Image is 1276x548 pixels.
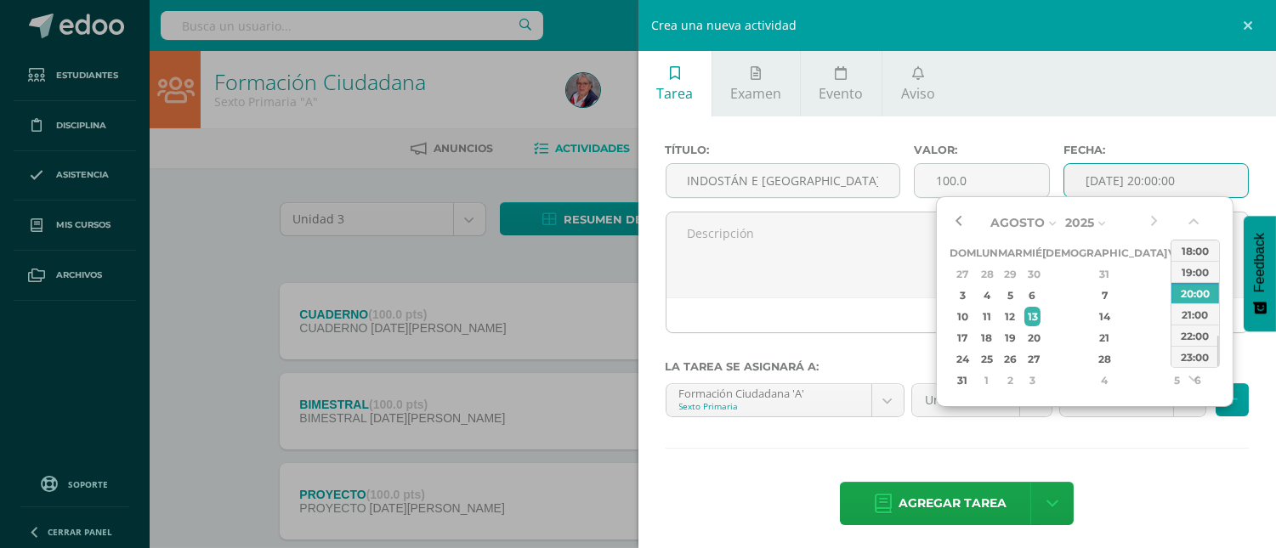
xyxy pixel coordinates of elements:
label: Valor: [914,144,1050,156]
div: 10 [952,307,973,326]
th: Mar [998,242,1023,263]
div: 21:00 [1171,303,1219,325]
div: 1 [1169,264,1184,284]
div: 30 [1024,264,1040,284]
div: 28 [1055,349,1155,369]
div: 31 [1055,264,1155,284]
div: Sexto Primaria [679,400,859,412]
div: 14 [1055,307,1155,326]
div: 20:00 [1171,282,1219,303]
span: Evento [819,84,863,103]
div: 2 [1001,370,1020,390]
div: 18 [978,328,995,347]
div: 4 [1055,370,1155,390]
button: Feedback - Mostrar encuesta [1244,216,1276,331]
div: 27 [952,264,973,284]
span: Tarea [656,84,693,103]
div: 3 [952,285,973,305]
span: Unidad 3 [925,384,1007,416]
div: 17 [952,328,973,347]
span: Feedback [1252,233,1267,292]
a: Formación Ciudadana 'A'Sexto Primaria [666,384,904,416]
th: [DEMOGRAPHIC_DATA] [1042,242,1167,263]
div: 29 [1169,349,1184,369]
div: 7 [1055,285,1155,305]
div: 18:00 [1171,240,1219,261]
div: 27 [1024,349,1040,369]
div: 12 [1001,307,1020,326]
div: 15 [1169,307,1184,326]
div: 19:00 [1171,261,1219,282]
span: Examen [730,84,781,103]
a: Tarea [638,51,712,116]
div: 28 [978,264,995,284]
input: Fecha de entrega [1064,164,1248,197]
div: 31 [952,370,973,390]
div: 23:00 [1171,346,1219,367]
a: Aviso [882,51,953,116]
div: 24 [952,349,973,369]
div: 25 [978,349,995,369]
th: Lun [976,242,998,263]
div: 22:00 [1171,325,1219,346]
input: Puntos máximos [915,164,1049,197]
th: Vie [1167,242,1187,263]
div: 5 [1001,285,1020,305]
input: Título [666,164,900,197]
span: 2025 [1065,215,1094,230]
span: Aviso [901,84,935,103]
div: 5 [1169,370,1184,390]
div: 1 [978,370,995,390]
div: 11 [978,307,995,326]
a: Unidad 3 [912,384,1052,416]
div: 20 [1024,328,1040,347]
div: Formación Ciudadana 'A' [679,384,859,400]
div: 6 [1024,285,1040,305]
label: Fecha: [1063,144,1249,156]
a: Examen [712,51,800,116]
a: Evento [801,51,882,116]
div: 4 [978,285,995,305]
th: Mié [1023,242,1042,263]
span: Agosto [990,215,1045,230]
div: 3 [1024,370,1040,390]
div: 13 [1024,307,1040,326]
label: Título: [666,144,901,156]
div: 29 [1001,264,1020,284]
div: 22 [1169,328,1184,347]
div: 26 [1001,349,1020,369]
label: La tarea se asignará a: [666,360,1250,373]
div: 8 [1169,285,1184,305]
div: 19 [1001,328,1020,347]
div: 21 [1055,328,1155,347]
span: Agregar tarea [899,483,1007,524]
th: Dom [950,242,976,263]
